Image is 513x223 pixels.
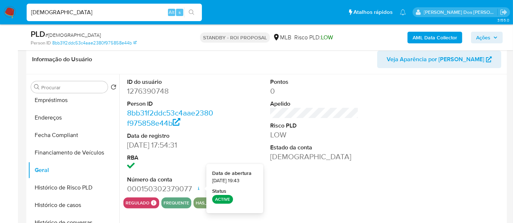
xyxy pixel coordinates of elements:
[111,84,116,92] button: Retornar ao pedido padrão
[28,109,119,126] button: Endereços
[179,9,181,16] span: s
[28,91,119,109] button: Empréstimos
[321,33,333,42] span: LOW
[500,8,508,16] a: Sair
[424,9,498,16] p: renato.lopes@mercadopago.com.br
[294,34,333,42] span: Risco PLD:
[413,32,457,43] b: AML Data Collector
[270,78,359,86] dt: Pontos
[127,100,215,108] dt: Person ID
[52,40,137,46] a: 8bb31f2ddc53c4aae2380f975858e44b
[31,28,45,40] b: PLD
[127,176,215,184] dt: Número da conta
[127,154,215,162] dt: RBA
[41,84,105,91] input: Procurar
[127,86,215,96] dd: 1276390748
[270,152,359,162] dd: [DEMOGRAPHIC_DATA]
[270,86,359,96] dd: 0
[407,32,462,43] button: AML Data Collector
[27,8,202,17] input: Pesquise usuários ou casos...
[196,202,246,204] button: has_credit_card_mp
[270,144,359,152] dt: Estado da conta
[28,196,119,214] button: Histórico de casos
[31,40,51,46] b: Person ID
[353,8,393,16] span: Atalhos rápidos
[497,17,509,23] span: 3.155.0
[28,126,119,144] button: Fecha Compliant
[270,100,359,108] dt: Apelido
[127,184,215,194] dd: 000150302379077
[164,202,189,204] button: frequente
[32,56,92,63] h1: Informação do Usuário
[45,31,101,39] span: # [DEMOGRAPHIC_DATA]
[127,132,215,140] dt: Data de registro
[212,170,252,177] strong: Data de abertura
[28,179,119,196] button: Histórico de Risco PLD
[212,188,226,195] strong: Status
[476,32,490,43] span: Ações
[169,9,175,16] span: Alt
[127,107,213,128] a: 8bb31f2ddc53c4aae2380f975858e44b
[127,140,215,150] dd: [DATE] 17:54:31
[28,161,119,179] button: Geral
[28,144,119,161] button: Financiamento de Veículos
[387,51,484,68] span: Veja Aparência por [PERSON_NAME]
[471,32,503,43] button: Ações
[377,51,501,68] button: Veja Aparência por [PERSON_NAME]
[127,78,215,86] dt: ID do usuário
[400,9,406,15] a: Notificações
[270,122,359,130] dt: Risco PLD
[126,202,149,204] button: regulado
[212,195,233,204] p: ACTIVE
[270,130,359,140] dd: LOW
[273,34,291,42] div: MLB
[200,32,270,43] p: STANDBY - ROI PROPOSAL
[184,7,199,17] button: search-icon
[212,177,240,184] span: [DATE] 19:43
[34,84,40,90] button: Procurar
